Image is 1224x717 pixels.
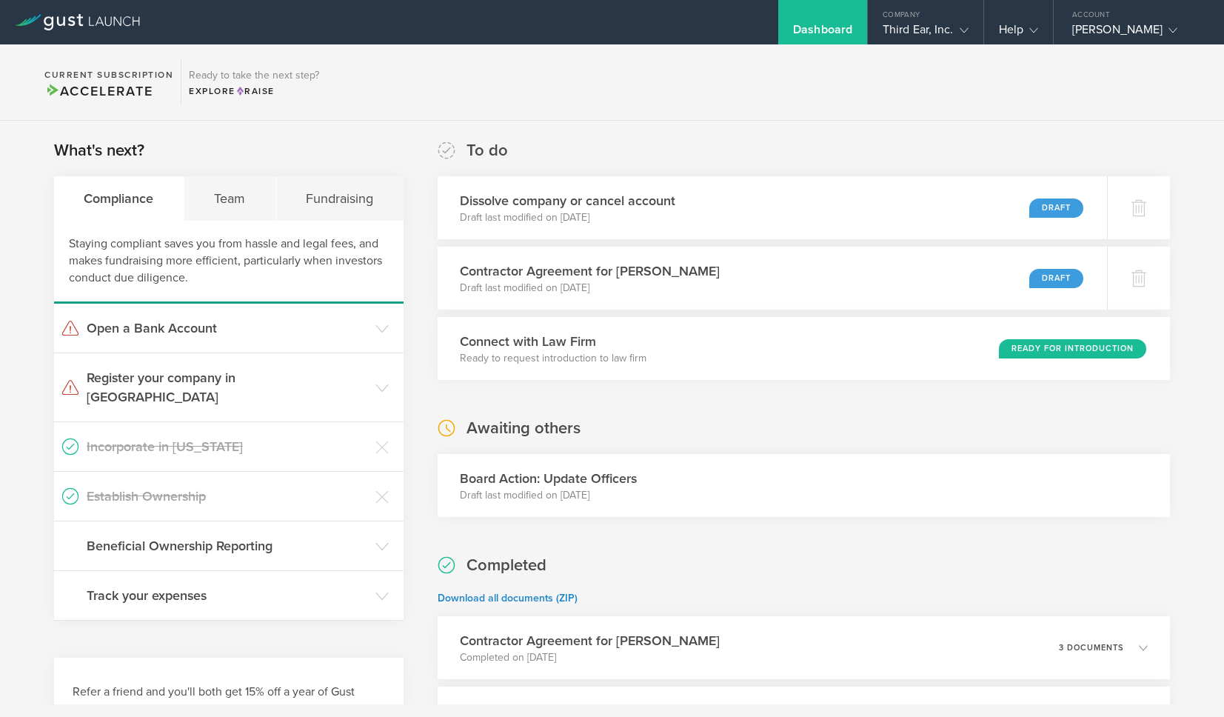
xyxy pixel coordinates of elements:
p: Ready to request introduction to law firm [460,351,646,366]
div: Staying compliant saves you from hassle and legal fees, and makes fundraising more efficient, par... [54,221,404,304]
h3: Open a Bank Account [87,319,368,338]
p: Draft last modified on [DATE] [460,281,720,296]
span: Raise [235,86,275,96]
h2: Awaiting others [466,418,581,439]
h3: Incorporate in [US_STATE] [87,437,368,456]
h3: Contractor Agreement for [PERSON_NAME] [460,631,720,650]
p: 3 documents [1059,644,1124,652]
h3: Board Action: Update Officers [460,469,637,488]
div: Draft [1029,199,1083,218]
div: Explore [189,84,319,98]
div: Compliance [54,176,184,221]
h3: Beneficial Ownership Reporting [87,536,368,556]
div: Contractor Agreement for [PERSON_NAME]Draft last modified on [DATE]Draft [438,247,1107,310]
h2: Completed [466,555,546,576]
h3: Connect with Law Firm [460,332,646,351]
div: [PERSON_NAME] [1072,22,1198,44]
p: Draft last modified on [DATE] [460,488,637,503]
div: Help [999,22,1038,44]
div: Third Ear, Inc. [883,22,969,44]
div: Dissolve company or cancel accountDraft last modified on [DATE]Draft [438,176,1107,239]
p: Draft last modified on [DATE] [460,210,675,225]
div: Draft [1029,269,1083,288]
div: Ready to take the next step?ExploreRaise [181,59,327,105]
h3: Ready to take the next step? [189,70,319,81]
span: Accelerate [44,83,153,99]
h3: Register your company in [GEOGRAPHIC_DATA] [87,368,368,407]
a: Download all documents (ZIP) [438,592,578,604]
div: Fundraising [276,176,404,221]
h2: What's next? [54,140,144,161]
h3: Track your expenses [87,586,368,605]
div: Connect with Law FirmReady to request introduction to law firmReady for Introduction [438,317,1170,380]
h2: To do [466,140,508,161]
h3: Contractor Agreement for [PERSON_NAME] [460,261,720,281]
div: Dashboard [793,22,852,44]
h2: Current Subscription [44,70,173,79]
p: Completed on [DATE] [460,650,720,665]
h3: Establish Ownership [87,487,368,506]
div: Team [184,176,276,221]
div: Ready for Introduction [999,339,1146,358]
h3: Dissolve company or cancel account [460,191,675,210]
